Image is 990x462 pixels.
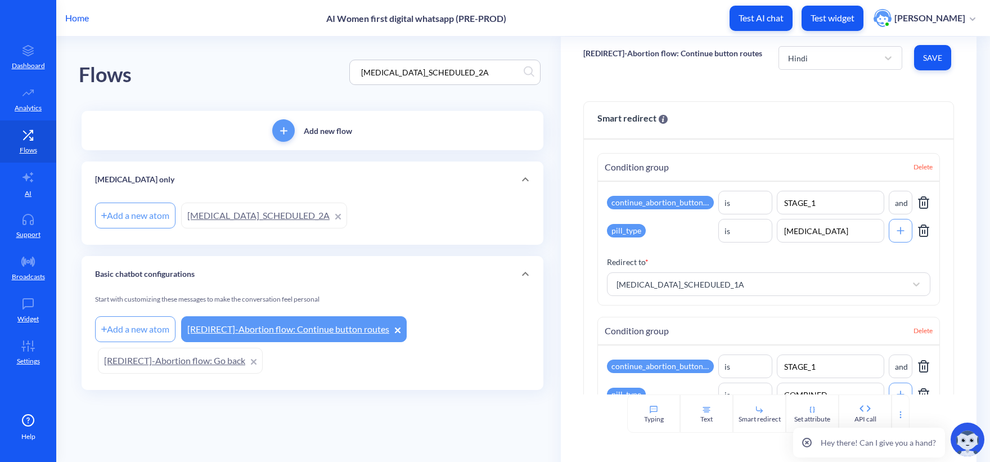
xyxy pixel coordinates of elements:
[607,196,714,209] div: continue_abortion_button_stage
[272,119,295,142] button: add
[616,279,744,290] div: [MEDICAL_DATA]_SCHEDULED_1A
[730,6,793,31] button: Test AI chat
[777,219,884,243] input: Value
[82,256,543,292] div: Basic chatbot configurations
[355,66,524,79] input: Search
[874,9,892,27] img: user photo
[304,125,352,137] p: Add new flow
[854,414,876,424] div: API call
[607,388,646,401] div: pill_type
[95,174,174,186] p: [MEDICAL_DATA] only
[821,437,936,448] p: Hey there! Can I give you a hand?
[326,13,506,24] p: AI Women first digital whatsapp (PRE-PROD)
[868,8,981,28] button: user photo[PERSON_NAME]
[923,52,942,64] span: Save
[777,191,884,214] input: Value
[12,272,45,282] p: Broadcasts
[914,45,951,70] button: Save
[913,326,933,336] span: Delete
[25,189,31,199] p: AI
[724,197,730,209] div: is
[95,203,175,228] div: Add a new atom
[98,348,263,374] a: [REDIRECT]-Abortion flow: Go back
[16,230,40,240] p: Support
[17,356,40,366] p: Settings
[95,268,195,280] p: Basic chatbot configurations
[913,162,933,172] span: Delete
[895,361,908,373] div: and
[95,316,175,342] div: Add a new atom
[20,145,37,155] p: Flows
[895,197,908,209] div: and
[739,414,781,424] div: Smart redirect
[894,12,965,24] p: [PERSON_NAME]
[605,324,669,338] span: Condition group
[788,52,808,64] div: Hindi
[15,103,42,113] p: Analytics
[724,225,730,237] div: is
[777,355,884,378] input: Value
[739,12,784,24] p: Test AI chat
[17,314,39,324] p: Widget
[181,316,407,342] a: [REDIRECT]-Abortion flow: Continue button routes
[700,414,713,424] div: Text
[607,256,930,268] p: Redirect to
[65,11,89,25] p: Home
[724,361,730,373] div: is
[777,383,884,406] input: Value
[79,59,132,91] div: Flows
[724,389,730,401] div: is
[802,6,863,31] button: Test widget
[597,111,668,125] span: Smart redirect
[607,360,714,373] div: continue_abortion_button_stage
[82,162,543,198] div: [MEDICAL_DATA] only
[181,203,347,228] a: [MEDICAL_DATA]_SCHEDULED_2A
[794,414,830,424] div: Set attribute
[95,294,530,313] div: Start with customizing these messages to make the conversation feel personal
[951,423,984,456] img: copilot-icon.svg
[12,61,45,71] p: Dashboard
[607,224,646,237] div: pill_type
[605,160,669,174] span: Condition group
[811,12,854,24] p: Test widget
[644,414,664,424] div: Typing
[583,48,762,59] p: [REDIRECT]-Abortion flow: Continue button routes
[21,432,35,442] span: Help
